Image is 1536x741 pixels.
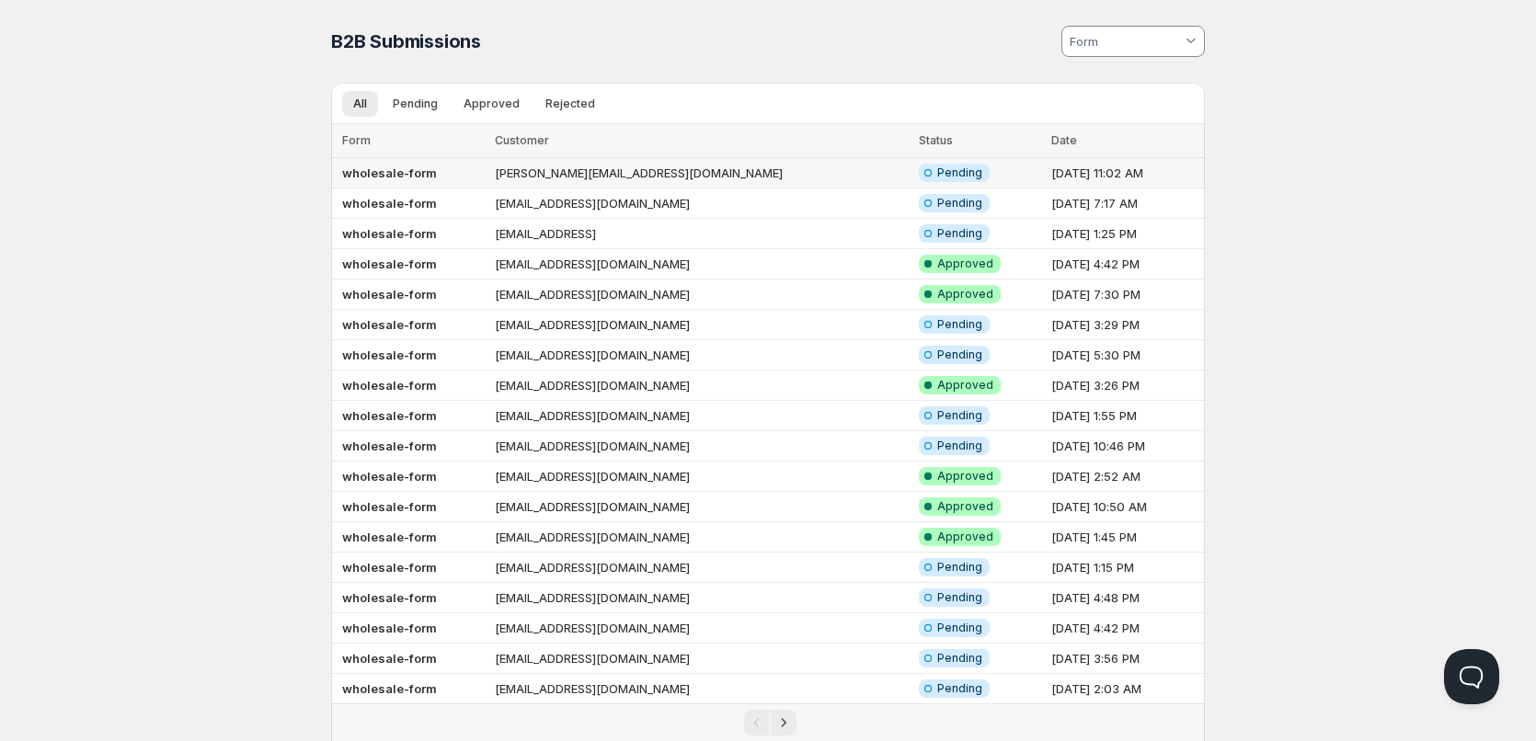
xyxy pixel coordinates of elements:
span: Pending [937,681,982,696]
span: Approved [937,378,993,393]
b: wholesale-form [342,317,437,332]
td: [DATE] 10:50 AM [1046,492,1205,522]
span: Pending [937,226,982,241]
nav: Pagination [331,703,1205,741]
b: wholesale-form [342,621,437,635]
td: [DATE] 4:42 PM [1046,249,1205,279]
b: wholesale-form [342,378,437,393]
b: wholesale-form [342,439,437,453]
input: Form [1067,27,1182,56]
b: wholesale-form [342,651,437,666]
span: Pending [937,165,982,180]
td: [DATE] 11:02 AM [1046,158,1205,188]
span: Approved [937,499,993,514]
td: [EMAIL_ADDRESS][DOMAIN_NAME] [489,462,914,492]
b: wholesale-form [342,287,437,302]
b: wholesale-form [342,196,437,211]
td: [EMAIL_ADDRESS][DOMAIN_NAME] [489,431,914,462]
td: [DATE] 2:52 AM [1046,462,1205,492]
span: Pending [393,97,438,111]
span: Form [342,133,371,147]
td: [DATE] 7:17 AM [1046,188,1205,219]
b: wholesale-form [342,681,437,696]
span: Approved [464,97,520,111]
td: [EMAIL_ADDRESS][DOMAIN_NAME] [489,644,914,674]
span: B2B Submissions [331,30,481,52]
td: [EMAIL_ADDRESS][DOMAIN_NAME] [489,249,914,279]
b: wholesale-form [342,499,437,514]
td: [DATE] 1:25 PM [1046,219,1205,249]
span: Customer [495,133,549,147]
b: wholesale-form [342,530,437,544]
span: Status [919,133,953,147]
span: Approved [937,530,993,544]
td: [DATE] 4:42 PM [1046,613,1205,644]
td: [DATE] 5:30 PM [1046,340,1205,370]
td: [DATE] 4:48 PM [1046,583,1205,613]
td: [EMAIL_ADDRESS][DOMAIN_NAME] [489,188,914,219]
span: Pending [937,196,982,211]
b: wholesale-form [342,590,437,605]
span: Pending [937,348,982,362]
td: [EMAIL_ADDRESS][DOMAIN_NAME] [489,613,914,644]
td: [DATE] 3:29 PM [1046,310,1205,340]
span: Pending [937,408,982,423]
span: All [353,97,367,111]
span: Pending [937,651,982,666]
b: wholesale-form [342,348,437,362]
button: Next [771,710,797,735]
td: [EMAIL_ADDRESS][DOMAIN_NAME] [489,492,914,522]
b: wholesale-form [342,256,437,271]
b: wholesale-form [342,560,437,575]
td: [EMAIL_ADDRESS][DOMAIN_NAME] [489,401,914,431]
span: Pending [937,317,982,332]
td: [EMAIL_ADDRESS][DOMAIN_NAME] [489,674,914,704]
span: Date [1051,133,1077,147]
td: [DATE] 3:56 PM [1046,644,1205,674]
span: Approved [937,287,993,302]
td: [DATE] 10:46 PM [1046,431,1205,462]
td: [PERSON_NAME][EMAIL_ADDRESS][DOMAIN_NAME] [489,158,914,188]
span: Pending [937,439,982,453]
span: Pending [937,621,982,635]
td: [DATE] 1:15 PM [1046,553,1205,583]
b: wholesale-form [342,165,437,180]
td: [EMAIL_ADDRESS][DOMAIN_NAME] [489,370,914,401]
td: [EMAIL_ADDRESS][DOMAIN_NAME] [489,553,914,583]
td: [DATE] 3:26 PM [1046,370,1205,401]
b: wholesale-form [342,226,437,241]
td: [EMAIL_ADDRESS] [489,219,914,249]
span: Approved [937,469,993,484]
td: [DATE] 1:55 PM [1046,401,1205,431]
span: Rejected [545,97,595,111]
td: [EMAIL_ADDRESS][DOMAIN_NAME] [489,279,914,310]
td: [DATE] 2:03 AM [1046,674,1205,704]
span: Pending [937,590,982,605]
td: [EMAIL_ADDRESS][DOMAIN_NAME] [489,583,914,613]
td: [EMAIL_ADDRESS][DOMAIN_NAME] [489,310,914,340]
span: Approved [937,256,993,271]
iframe: Help Scout Beacon - Open [1444,649,1499,704]
td: [DATE] 1:45 PM [1046,522,1205,553]
td: [DATE] 7:30 PM [1046,279,1205,310]
td: [EMAIL_ADDRESS][DOMAIN_NAME] [489,522,914,553]
span: Pending [937,560,982,575]
b: wholesale-form [342,408,437,423]
b: wholesale-form [342,469,437,484]
td: [EMAIL_ADDRESS][DOMAIN_NAME] [489,340,914,370]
